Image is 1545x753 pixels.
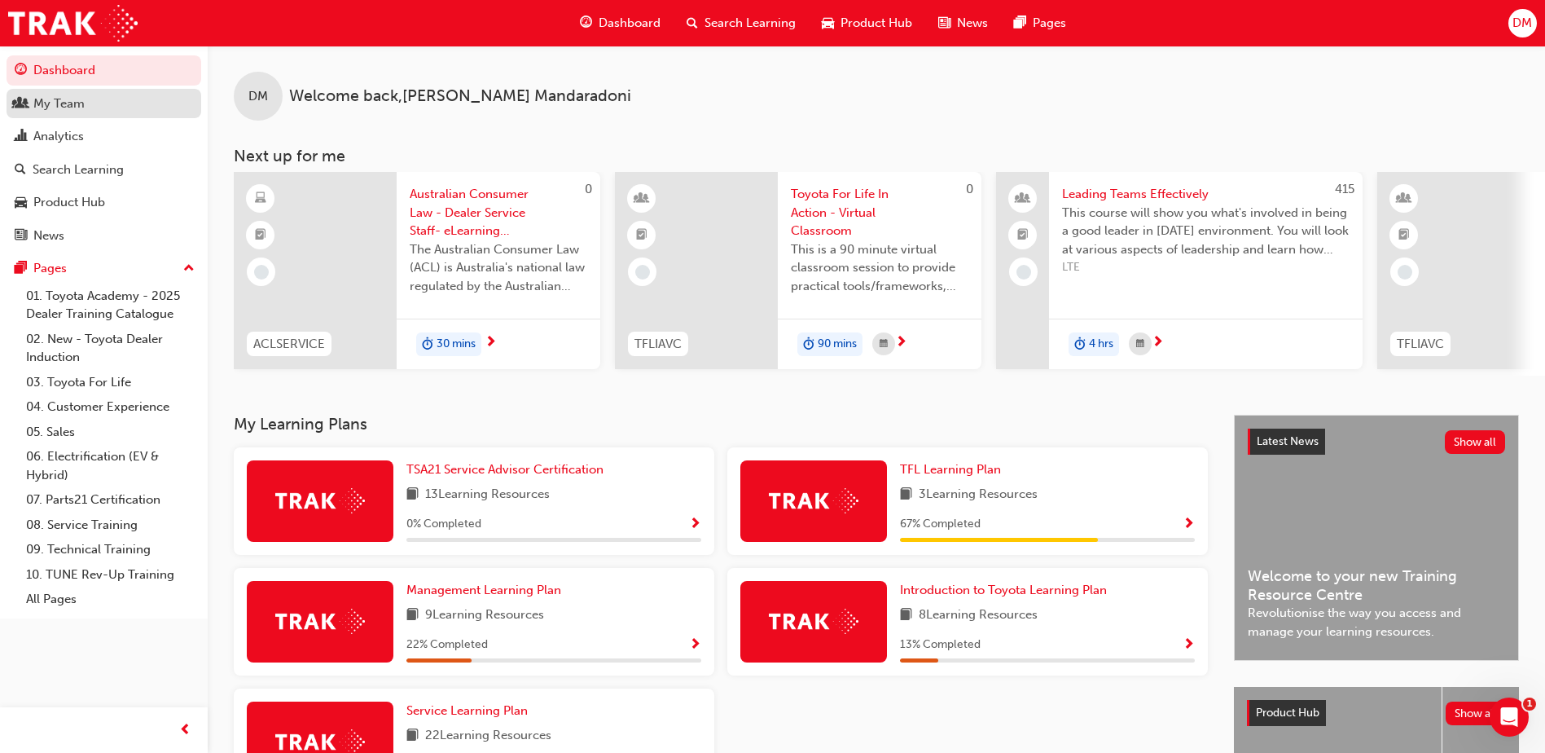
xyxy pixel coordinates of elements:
a: News [7,221,201,251]
span: 13 % Completed [900,636,981,654]
span: booktick-icon [1398,225,1410,246]
span: Show Progress [689,638,701,653]
span: 22 Learning Resources [425,726,551,746]
div: Product Hub [33,193,105,212]
span: Welcome to your new Training Resource Centre [1248,567,1505,604]
span: Leading Teams Effectively [1062,185,1350,204]
span: car-icon [822,13,834,33]
span: guage-icon [580,13,592,33]
span: 415 [1335,182,1354,196]
span: Show Progress [1183,517,1195,532]
span: Search Learning [704,14,796,33]
span: calendar-icon [1136,334,1144,354]
a: 02. New - Toyota Dealer Induction [20,327,201,370]
span: pages-icon [1014,13,1026,33]
span: 4 hrs [1089,335,1113,354]
span: book-icon [900,485,912,505]
img: Trak [275,488,365,513]
span: Management Learning Plan [406,583,561,597]
button: Show Progress [1183,635,1195,655]
span: duration-icon [803,334,814,355]
span: learningRecordVerb_NONE-icon [635,265,650,280]
div: Pages [33,259,67,278]
span: duration-icon [422,334,433,355]
a: search-iconSearch Learning [674,7,809,40]
span: Show Progress [1183,638,1195,653]
span: Latest News [1257,434,1319,448]
a: 06. Electrification (EV & Hybrid) [20,444,201,487]
span: TFLIAVC [634,335,682,354]
a: 01. Toyota Academy - 2025 Dealer Training Catalogue [20,284,201,327]
span: people-icon [15,97,27,112]
span: car-icon [15,196,27,210]
button: Show Progress [689,635,701,655]
span: The Australian Consumer Law (ACL) is Australia's national law regulated by the Australian Competi... [410,240,587,296]
span: This is a 90 minute virtual classroom session to provide practical tools/frameworks, behaviours a... [791,240,968,296]
span: Pages [1033,14,1066,33]
span: 1 [1523,698,1536,711]
span: Show Progress [689,517,701,532]
span: LTE [1062,258,1350,277]
span: next-icon [1152,336,1164,350]
span: book-icon [406,485,419,505]
button: Show Progress [689,514,701,535]
span: Welcome back , [PERSON_NAME] Mandaradoni [289,87,631,106]
button: Pages [7,253,201,284]
span: 0 [585,182,592,196]
span: guage-icon [15,64,27,78]
a: 09. Technical Training [20,537,201,562]
span: search-icon [687,13,698,33]
div: Analytics [33,127,84,146]
span: DM [248,87,268,106]
span: pages-icon [15,262,27,276]
a: Latest NewsShow allWelcome to your new Training Resource CentreRevolutionise the way you access a... [1234,415,1519,661]
a: All Pages [20,587,201,612]
a: Search Learning [7,155,201,185]
a: Management Learning Plan [406,581,568,600]
span: people-icon [1017,188,1029,209]
h3: My Learning Plans [234,415,1208,434]
span: TFL Learning Plan [900,462,1001,477]
a: 415Leading Teams EffectivelyThis course will show you what's involved in being a good leader in [... [996,172,1363,369]
span: up-icon [183,258,195,280]
span: Product Hub [1256,706,1319,720]
span: learningResourceType_INSTRUCTOR_LED-icon [636,188,647,209]
a: pages-iconPages [1001,7,1079,40]
span: book-icon [406,726,419,746]
span: news-icon [938,13,950,33]
span: next-icon [895,336,907,350]
a: 0TFLIAVCToyota For Life In Action - Virtual ClassroomThis is a 90 minute virtual classroom sessio... [615,172,981,369]
span: Service Learning Plan [406,703,528,718]
div: My Team [33,95,85,113]
span: TSA21 Service Advisor Certification [406,462,604,477]
a: Analytics [7,121,201,152]
a: Product Hub [7,187,201,218]
a: Dashboard [7,55,201,86]
span: Toyota For Life In Action - Virtual Classroom [791,185,968,240]
span: Revolutionise the way you access and manage your learning resources. [1248,604,1505,641]
span: 0 % Completed [406,515,481,534]
img: Trak [8,5,138,42]
a: 05. Sales [20,420,201,445]
span: DM [1512,14,1532,33]
span: ACLSERVICE [253,335,325,354]
span: Dashboard [599,14,661,33]
span: prev-icon [179,720,191,741]
span: 67 % Completed [900,515,981,534]
span: This course will show you what's involved in being a good leader in [DATE] environment. You will ... [1062,204,1350,259]
a: My Team [7,89,201,119]
a: TSA21 Service Advisor Certification [406,460,610,479]
span: 22 % Completed [406,636,488,654]
span: duration-icon [1074,334,1086,355]
button: DM [1508,9,1537,37]
a: 07. Parts21 Certification [20,487,201,513]
span: Australian Consumer Law - Dealer Service Staff- eLearning Module [410,185,587,240]
a: 08. Service Training [20,513,201,538]
span: search-icon [15,163,26,178]
span: 90 mins [818,335,857,354]
button: Show all [1445,430,1506,454]
a: Introduction to Toyota Learning Plan [900,581,1113,600]
a: 0ACLSERVICEAustralian Consumer Law - Dealer Service Staff- eLearning ModuleThe Australian Consume... [234,172,600,369]
span: TFLIAVC [1397,335,1444,354]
